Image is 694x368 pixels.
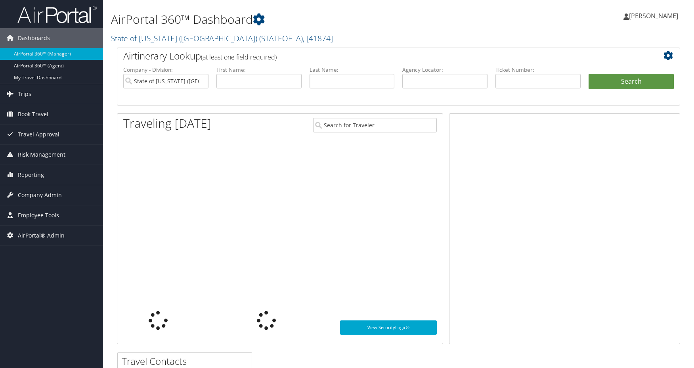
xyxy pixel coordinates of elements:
[123,66,208,74] label: Company - Division:
[111,11,494,28] h1: AirPortal 360™ Dashboard
[18,165,44,185] span: Reporting
[589,74,674,90] button: Search
[495,66,581,74] label: Ticket Number:
[18,125,59,144] span: Travel Approval
[18,145,65,165] span: Risk Management
[402,66,488,74] label: Agency Locator:
[18,185,62,205] span: Company Admin
[310,66,395,74] label: Last Name:
[201,53,277,61] span: (at least one field required)
[313,118,437,132] input: Search for Traveler
[111,33,333,44] a: State of [US_STATE] ([GEOGRAPHIC_DATA])
[18,84,31,104] span: Trips
[18,104,48,124] span: Book Travel
[629,11,678,20] span: [PERSON_NAME]
[18,226,65,245] span: AirPortal® Admin
[123,115,211,132] h1: Traveling [DATE]
[17,5,97,24] img: airportal-logo.png
[123,49,627,63] h2: Airtinerary Lookup
[18,28,50,48] span: Dashboards
[340,320,437,335] a: View SecurityLogic®
[18,205,59,225] span: Employee Tools
[122,355,252,368] h2: Travel Contacts
[216,66,302,74] label: First Name:
[623,4,686,28] a: [PERSON_NAME]
[259,33,303,44] span: ( STATEOFLA )
[303,33,333,44] span: , [ 41874 ]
